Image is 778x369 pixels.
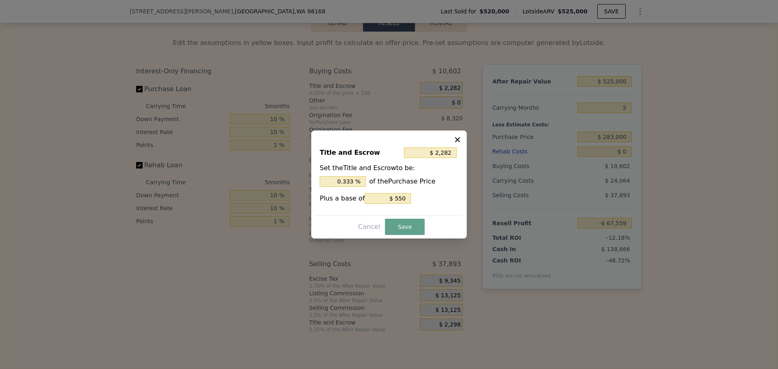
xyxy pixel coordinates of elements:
span: Plus a base of [320,194,365,202]
div: Title and Escrow [320,145,401,160]
div: of the Purchase Price [320,176,458,187]
div: Set the Title and Escrow to be: [320,163,458,187]
button: Save [385,219,425,235]
button: Cancel [355,220,383,233]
